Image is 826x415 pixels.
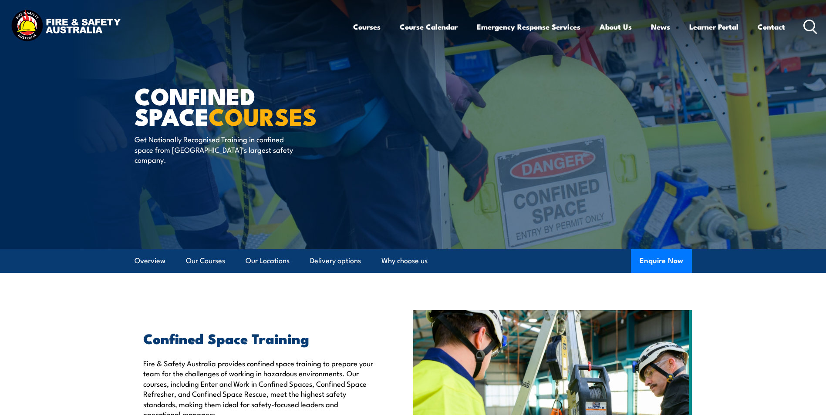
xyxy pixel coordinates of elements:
a: Why choose us [381,249,428,272]
h1: Confined Space [135,85,350,126]
a: Our Locations [246,249,290,272]
a: Learner Portal [689,15,738,38]
a: Overview [135,249,165,272]
h2: Confined Space Training [143,332,373,344]
a: Courses [353,15,381,38]
a: News [651,15,670,38]
a: Our Courses [186,249,225,272]
a: Contact [758,15,785,38]
a: Course Calendar [400,15,458,38]
a: Delivery options [310,249,361,272]
button: Enquire Now [631,249,692,273]
p: Get Nationally Recognised Training in confined space from [GEOGRAPHIC_DATA]’s largest safety comp... [135,134,293,164]
strong: COURSES [209,97,317,134]
a: Emergency Response Services [477,15,580,38]
a: About Us [600,15,632,38]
